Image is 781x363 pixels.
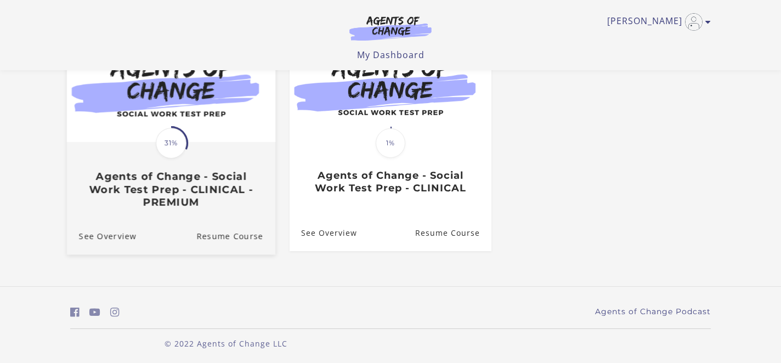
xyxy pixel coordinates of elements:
a: Toggle menu [607,13,705,31]
a: My Dashboard [357,49,425,61]
a: https://www.youtube.com/c/AgentsofChangeTestPrepbyMeaganMitchell (Open in a new window) [89,304,100,320]
span: 1% [376,128,405,158]
a: https://www.facebook.com/groups/aswbtestprep (Open in a new window) [70,304,80,320]
h3: Agents of Change - Social Work Test Prep - CLINICAL - PREMIUM [79,171,263,209]
a: Agents of Change - Social Work Test Prep - CLINICAL: See Overview [290,215,357,251]
img: Agents of Change Logo [338,15,443,41]
a: Agents of Change - Social Work Test Prep - CLINICAL: Resume Course [415,215,491,251]
h3: Agents of Change - Social Work Test Prep - CLINICAL [301,169,479,194]
a: Agents of Change Podcast [595,306,711,317]
a: Agents of Change - Social Work Test Prep - CLINICAL - PREMIUM: See Overview [67,218,137,254]
i: https://www.facebook.com/groups/aswbtestprep (Open in a new window) [70,307,80,317]
span: 31% [156,128,186,158]
i: https://www.instagram.com/agentsofchangeprep/ (Open in a new window) [110,307,120,317]
p: © 2022 Agents of Change LLC [70,338,382,349]
i: https://www.youtube.com/c/AgentsofChangeTestPrepbyMeaganMitchell (Open in a new window) [89,307,100,317]
a: https://www.instagram.com/agentsofchangeprep/ (Open in a new window) [110,304,120,320]
a: Agents of Change - Social Work Test Prep - CLINICAL - PREMIUM: Resume Course [196,218,275,254]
